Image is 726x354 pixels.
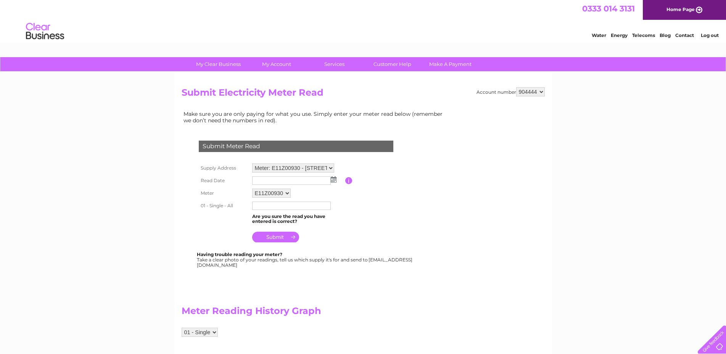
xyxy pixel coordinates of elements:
a: My Clear Business [187,57,250,71]
div: Account number [476,87,545,96]
a: Make A Payment [419,57,482,71]
input: Information [345,177,353,184]
a: Contact [675,32,694,38]
div: Submit Meter Read [199,141,393,152]
a: 0333 014 3131 [582,4,635,13]
b: Having trouble reading your meter? [197,251,282,257]
img: ... [331,176,336,183]
a: Customer Help [361,57,424,71]
img: logo.png [26,20,64,43]
div: Take a clear photo of your readings, tell us which supply it's for and send to [EMAIL_ADDRESS][DO... [197,252,414,268]
th: Meter [197,187,250,200]
td: Are you sure the read you have entered is correct? [250,212,345,226]
th: 01 - Single - All [197,200,250,212]
a: Log out [701,32,719,38]
input: Submit [252,232,299,242]
a: Blog [660,32,671,38]
a: My Account [245,57,308,71]
a: Energy [611,32,628,38]
a: Telecoms [632,32,655,38]
div: Clear Business is a trading name of Verastar Limited (registered in [GEOGRAPHIC_DATA] No. 3667643... [183,4,544,37]
th: Supply Address [197,162,250,175]
th: Read Date [197,175,250,187]
h2: Submit Electricity Meter Read [182,87,545,102]
a: Services [303,57,366,71]
h2: Meter Reading History Graph [182,306,449,320]
td: Make sure you are only paying for what you use. Simply enter your meter read below (remember we d... [182,109,449,125]
a: Water [592,32,606,38]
